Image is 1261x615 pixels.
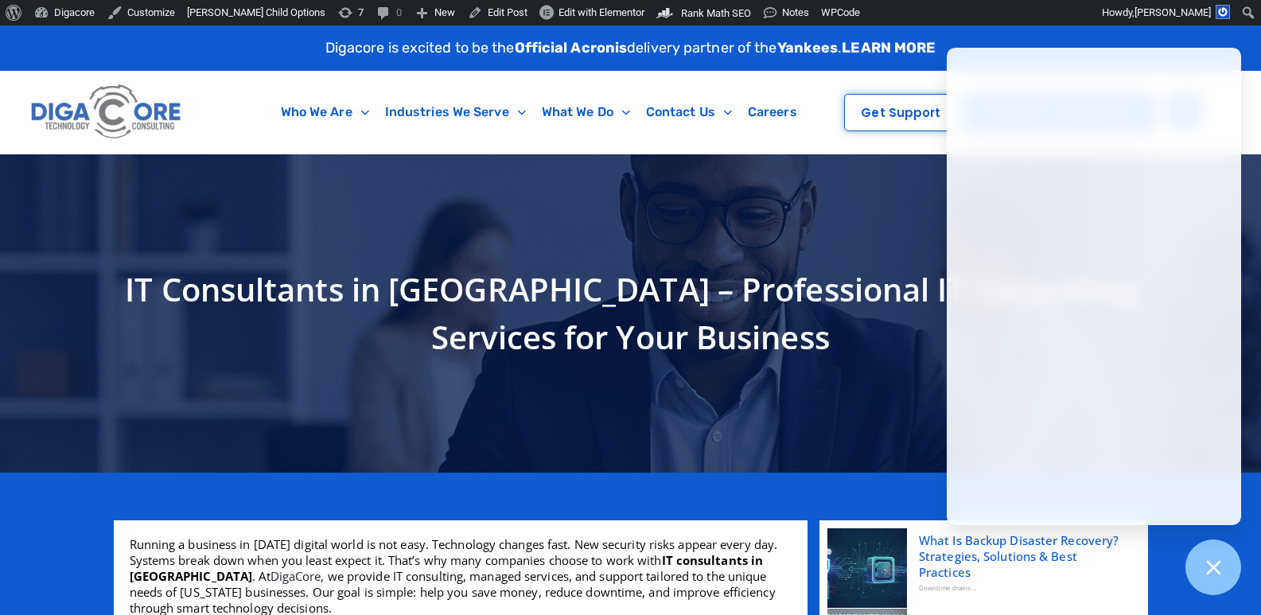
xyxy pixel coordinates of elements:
[842,39,936,56] a: LEARN MORE
[681,7,751,19] span: Rank Math SEO
[777,39,839,56] strong: Yankees
[947,48,1241,525] iframe: Chatgenie Messenger
[844,94,957,131] a: Get Support
[130,536,778,568] span: Running a business in [DATE] digital world is not easy. Technology changes fast. New security ris...
[130,552,764,584] b: IT consultants in [GEOGRAPHIC_DATA]
[919,532,1128,580] a: What Is Backup Disaster Recovery? Strategies, Solutions & Best Practices
[270,568,321,584] a: DigaCore
[740,94,805,130] a: Careers
[252,94,826,130] nav: Menu
[1135,6,1211,18] span: [PERSON_NAME]
[558,6,644,18] span: Edit with Elementor
[827,528,907,608] img: Backup disaster recovery, Backup and Disaster Recovery
[515,39,628,56] strong: Official Acronis
[638,94,740,130] a: Contact Us
[122,266,1140,361] h1: IT Consultants in [GEOGRAPHIC_DATA] – Professional IT Consulting Services for Your Business
[861,107,940,119] span: Get Support
[919,580,1128,596] div: Downtime drains...
[325,37,936,59] p: Digacore is excited to be the delivery partner of the .
[377,94,534,130] a: Industries We Serve
[27,79,186,146] img: Digacore logo 1
[273,94,377,130] a: Who We Are
[534,94,638,130] a: What We Do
